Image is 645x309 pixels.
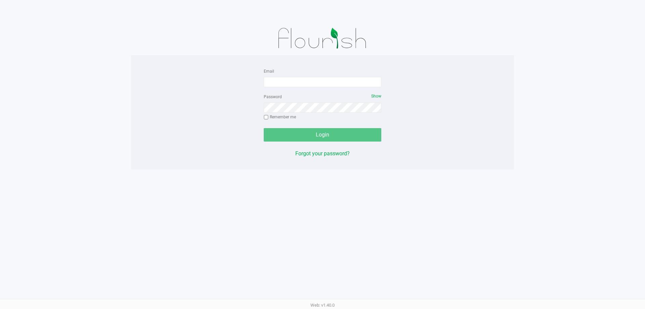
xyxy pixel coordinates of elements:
button: Forgot your password? [295,150,350,158]
span: Show [371,94,381,99]
label: Remember me [264,114,296,120]
input: Remember me [264,115,268,120]
span: Web: v1.40.0 [310,303,335,308]
label: Password [264,94,282,100]
label: Email [264,68,274,74]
